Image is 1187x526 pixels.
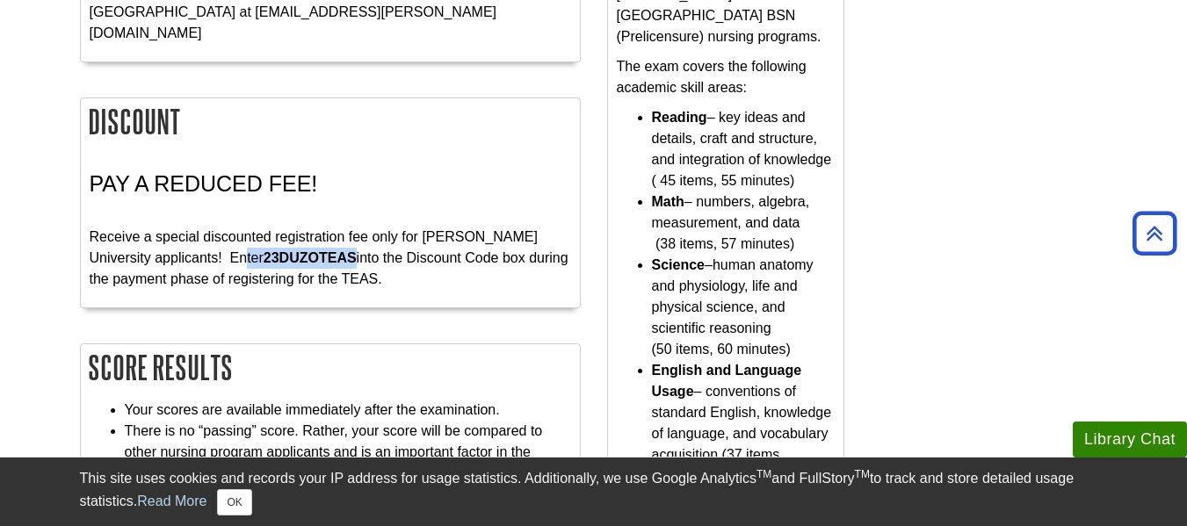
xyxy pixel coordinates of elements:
[1126,221,1183,245] a: Back to Top
[264,250,357,265] strong: 23DUZOTEAS
[756,468,771,480] sup: TM
[652,110,707,125] strong: Reading
[81,98,580,145] h2: Discount
[652,255,835,360] li: –human anatomy and physiology, life and physical science, and scientific reasoning (50 items, 60 ...
[652,360,835,486] li: – conventions of standard English, knowledge of language, and vocabulary acquisition (37 items, 3...
[652,107,835,191] li: – key ideas and details, craft and structure, and integration of knowledge ( 45 items, 55 minutes)
[1073,422,1187,458] button: Library Chat
[652,257,705,272] strong: Science
[652,191,835,255] li: – numbers, algebra, measurement, and data (38 items, 57 minutes)
[80,468,1108,515] div: This site uses cookies and records your IP address for usage statistics. Additionally, we use Goo...
[217,489,251,515] button: Close
[125,400,571,421] li: Your scores are available immediately after the examination.
[90,205,571,290] p: Receive a special discounted registration fee only for [PERSON_NAME] University applicants! Enter...
[81,344,580,391] h2: Score Results
[855,468,870,480] sup: TM
[617,56,835,98] p: The exam covers the following academic skill areas:
[652,363,802,399] strong: English and Language Usage
[137,494,206,508] a: Read More
[125,421,571,505] li: There is no “passing” score. Rather, your score will be compared to other nursing program applica...
[652,194,684,209] strong: Math
[90,171,571,197] h3: PAY A REDUCED FEE!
